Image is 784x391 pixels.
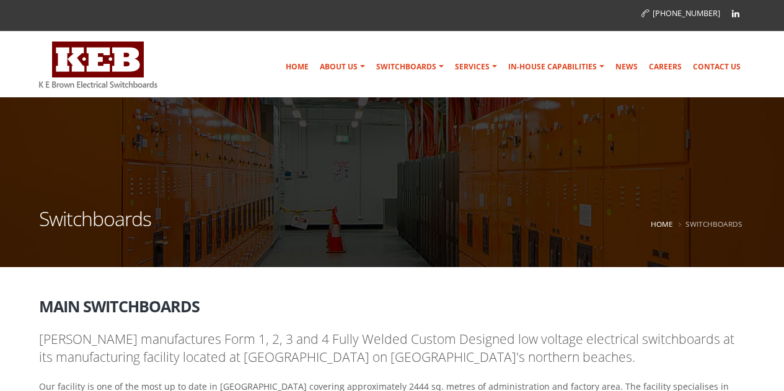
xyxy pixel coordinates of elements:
[371,55,449,79] a: Switchboards
[450,55,502,79] a: Services
[281,55,314,79] a: Home
[39,209,151,244] h1: Switchboards
[688,55,746,79] a: Contact Us
[676,216,742,232] li: Switchboards
[610,55,643,79] a: News
[315,55,370,79] a: About Us
[39,330,746,367] p: [PERSON_NAME] manufactures Form 1, 2, 3 and 4 Fully Welded Custom Designed low voltage electrical...
[39,289,746,315] h2: Main Switchboards
[641,8,720,19] a: [PHONE_NUMBER]
[39,42,157,88] img: K E Brown Electrical Switchboards
[726,4,745,23] a: Linkedin
[651,219,673,229] a: Home
[644,55,687,79] a: Careers
[503,55,609,79] a: In-house Capabilities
